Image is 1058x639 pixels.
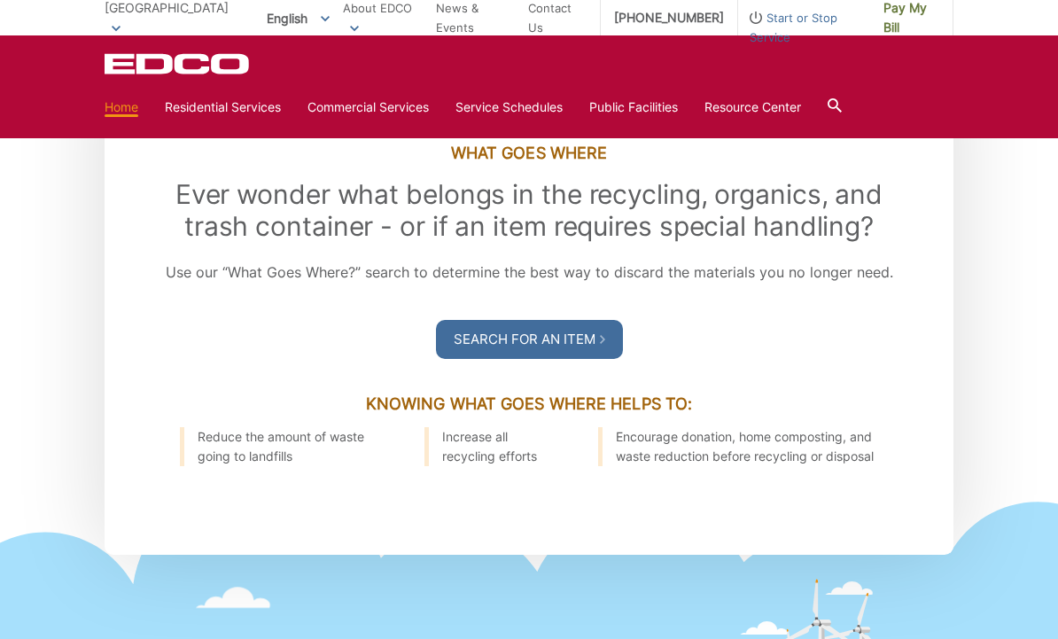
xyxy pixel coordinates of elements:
a: EDCD logo. Return to the homepage. [105,53,252,74]
h3: What Goes Where [144,144,914,163]
h3: Knowing What Goes Where Helps To: [144,394,914,414]
p: Use our “What Goes Where?” search to determine the best way to discard the materials you no longe... [144,260,914,284]
li: Encourage donation, home composting, and waste reduction before recycling or disposal [598,427,878,466]
li: Reduce the amount of waste going to landfills [180,427,380,466]
a: Commercial Services [307,97,429,117]
a: Home [105,97,138,117]
a: Search For an Item [436,320,623,359]
a: Public Facilities [589,97,678,117]
a: Residential Services [165,97,281,117]
a: Resource Center [704,97,801,117]
a: Service Schedules [455,97,563,117]
li: Increase all recycling efforts [424,427,554,466]
h2: Ever wonder what belongs in the recycling, organics, and trash container - or if an item requires... [144,178,914,242]
span: English [253,4,343,33]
